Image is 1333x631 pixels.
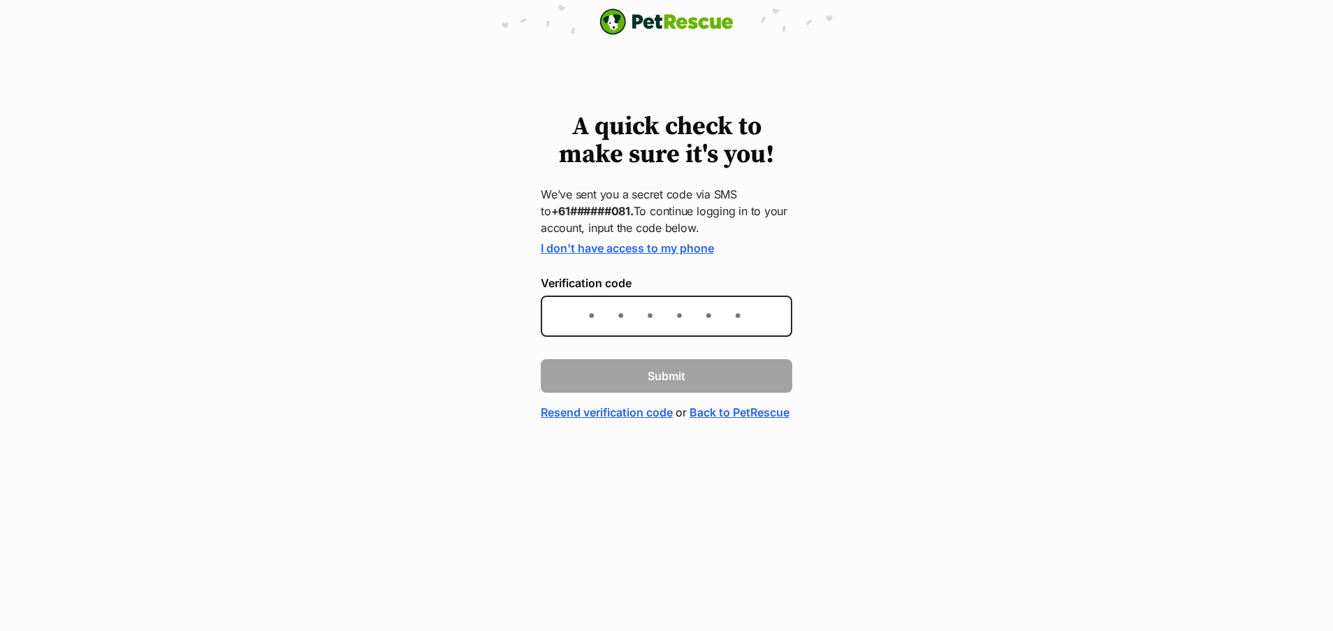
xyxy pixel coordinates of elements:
span: Submit [648,368,685,384]
strong: +61######081. [551,204,634,218]
p: We’ve sent you a secret code via SMS to To continue logging in to your account, input the code be... [541,186,792,236]
a: Back to PetRescue [690,404,789,421]
a: Resend verification code [541,404,673,421]
input: Enter the 6-digit verification code sent to your device [541,296,792,337]
a: I don't have access to my phone [541,241,714,255]
img: logo-e224e6f780fb5917bec1dbf3a21bbac754714ae5b6737aabdf751b685950b380.svg [599,8,734,35]
a: PetRescue [599,8,734,35]
button: Submit [541,359,792,393]
label: Verification code [541,277,792,289]
span: or [676,404,687,421]
h1: A quick check to make sure it's you! [541,113,792,169]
